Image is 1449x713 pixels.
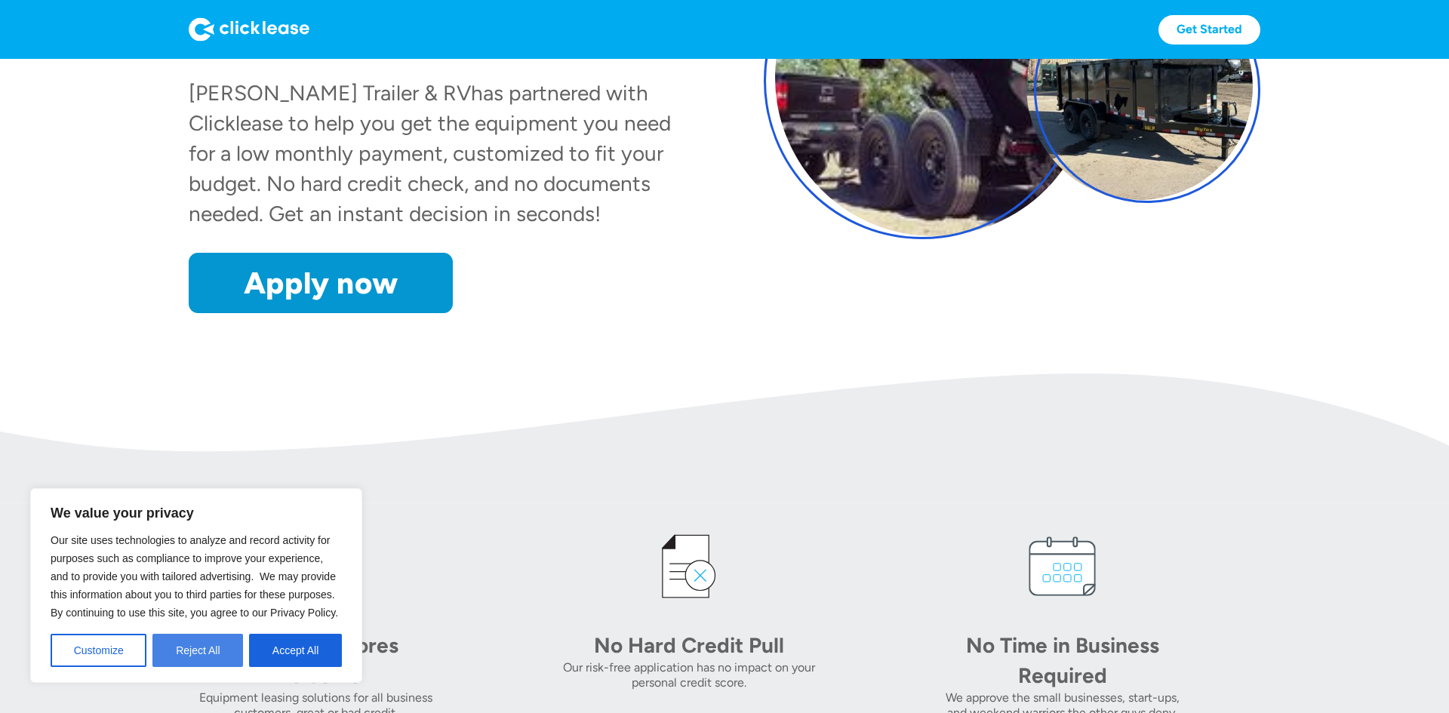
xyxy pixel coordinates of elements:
[30,488,362,683] div: We value your privacy
[644,521,734,612] img: credit icon
[51,634,146,667] button: Customize
[562,660,817,690] div: Our risk-free application has no impact on your personal credit score.
[583,630,795,660] div: No Hard Credit Pull
[51,504,342,522] p: We value your privacy
[249,634,342,667] button: Accept All
[189,253,453,313] a: Apply now
[957,630,1168,690] div: No Time in Business Required
[189,80,471,106] div: [PERSON_NAME] Trailer & RV
[189,80,671,226] div: has partnered with Clicklease to help you get the equipment you need for a low monthly payment, c...
[152,634,243,667] button: Reject All
[189,17,309,41] img: Logo
[1017,521,1108,612] img: calendar icon
[1158,15,1260,45] a: Get Started
[51,534,338,619] span: Our site uses technologies to analyze and record activity for purposes such as compliance to impr...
